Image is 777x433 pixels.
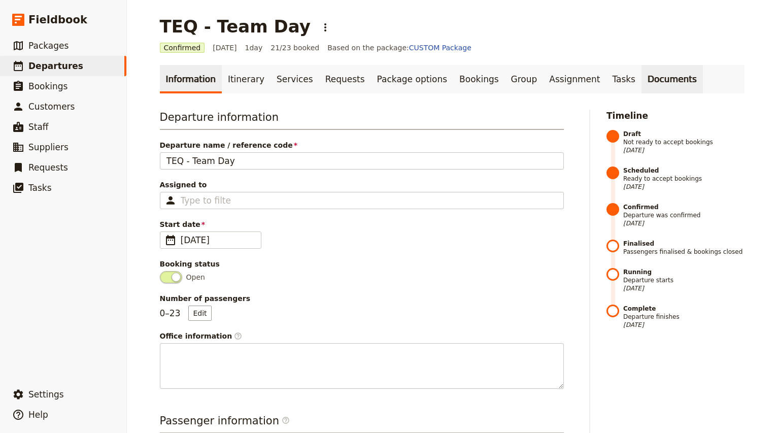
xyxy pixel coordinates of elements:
[160,343,564,389] textarea: Office information​
[234,332,242,340] span: ​
[213,43,237,53] span: [DATE]
[505,65,544,93] a: Group
[160,152,564,170] input: Departure name / reference code
[623,219,745,227] span: [DATE]
[282,416,290,428] span: ​
[28,142,69,152] span: Suppliers
[327,43,471,53] span: Based on the package:
[188,306,211,321] button: Number of passengers0–23
[623,284,745,292] span: [DATE]
[222,65,271,93] a: Itinerary
[160,43,205,53] span: Confirmed
[160,140,564,150] span: Departure name / reference code
[319,65,371,93] a: Requests
[28,122,49,132] span: Staff
[641,65,703,93] a: Documents
[409,44,471,52] a: CUSTOM Package
[623,203,745,211] strong: Confirmed
[317,19,334,36] button: Actions
[160,16,311,37] h1: TEQ - Team Day
[623,305,745,313] strong: Complete
[28,102,75,112] span: Customers
[623,130,745,154] span: Not ready to accept bookings
[606,65,641,93] a: Tasks
[371,65,453,93] a: Package options
[543,65,606,93] a: Assignment
[623,240,745,256] span: Passengers finalised & bookings closed
[623,130,745,138] strong: Draft
[160,180,564,190] span: Assigned to
[160,306,212,321] p: 0 – 23
[160,110,564,130] h3: Departure information
[160,65,222,93] a: Information
[160,293,564,304] span: Number of passengers
[28,389,64,399] span: Settings
[28,81,67,91] span: Bookings
[623,183,745,191] span: [DATE]
[164,234,177,246] span: ​
[623,321,745,329] span: [DATE]
[28,41,69,51] span: Packages
[623,305,745,329] span: Departure finishes
[181,234,255,246] span: [DATE]
[623,268,745,276] strong: Running
[606,110,745,122] h2: Timeline
[271,65,319,93] a: Services
[282,416,290,424] span: ​
[28,410,48,420] span: Help
[181,194,231,207] input: Assigned to
[245,43,263,53] span: 1 day
[623,146,745,154] span: [DATE]
[28,61,83,71] span: Departures
[623,268,745,292] span: Departure starts
[623,203,745,227] span: Departure was confirmed
[28,183,52,193] span: Tasks
[623,240,745,248] strong: Finalised
[271,43,319,53] span: 21/23 booked
[623,166,745,191] span: Ready to accept bookings
[28,12,87,27] span: Fieldbook
[160,219,564,229] span: Start date
[160,331,564,341] span: Office information
[186,272,205,282] span: Open
[28,162,68,173] span: Requests
[623,166,745,175] strong: Scheduled
[453,65,504,93] a: Bookings
[160,259,564,269] div: Booking status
